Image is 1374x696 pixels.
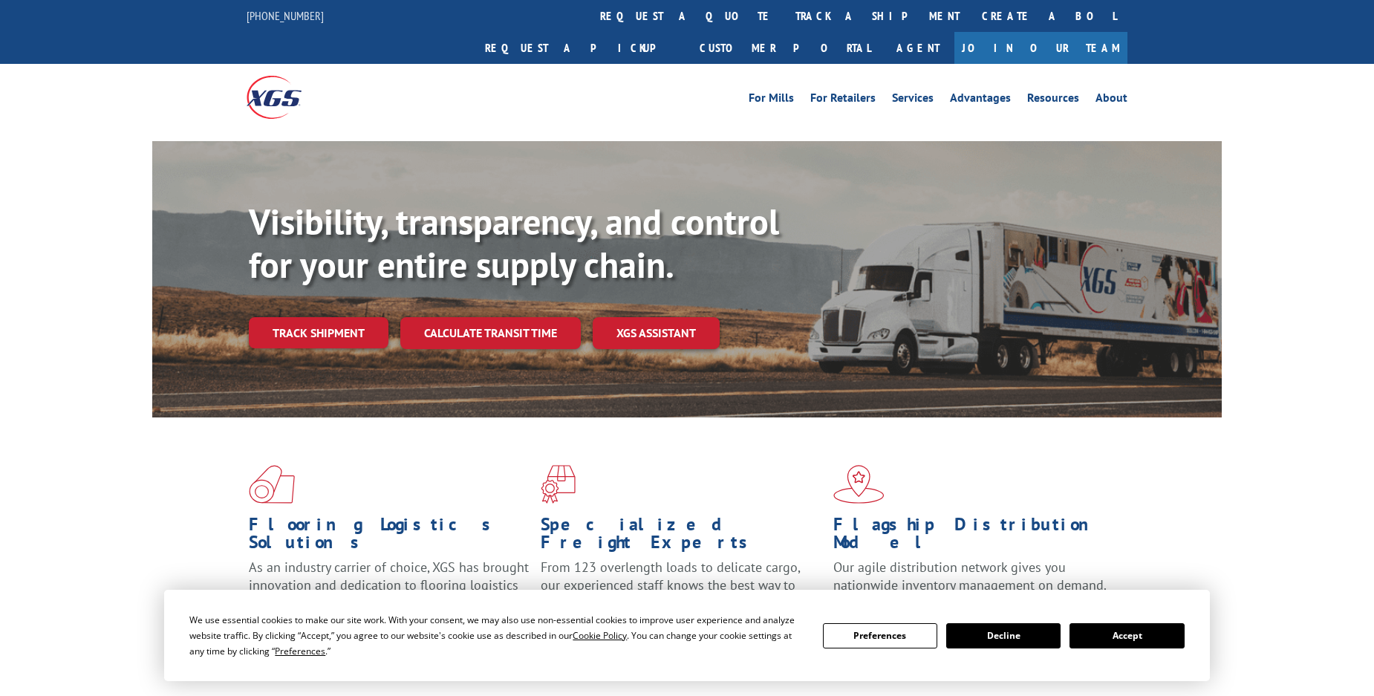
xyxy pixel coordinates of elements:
div: Cookie Consent Prompt [164,590,1210,681]
a: For Mills [749,92,794,108]
a: Resources [1027,92,1079,108]
a: Request a pickup [474,32,688,64]
img: xgs-icon-total-supply-chain-intelligence-red [249,465,295,504]
h1: Flooring Logistics Solutions [249,516,530,559]
h1: Specialized Freight Experts [541,516,821,559]
b: Visibility, transparency, and control for your entire supply chain. [249,198,779,287]
p: From 123 overlength loads to delicate cargo, our experienced staff knows the best way to move you... [541,559,821,625]
a: Join Our Team [954,32,1127,64]
a: About [1095,92,1127,108]
span: Cookie Policy [573,629,627,642]
a: XGS ASSISTANT [593,317,720,349]
span: Preferences [275,645,325,657]
h1: Flagship Distribution Model [833,516,1114,559]
a: For Retailers [810,92,876,108]
button: Preferences [823,623,937,648]
button: Decline [946,623,1061,648]
img: xgs-icon-focused-on-flooring-red [541,465,576,504]
a: Calculate transit time [400,317,581,349]
a: Track shipment [249,317,388,348]
div: We use essential cookies to make our site work. With your consent, we may also use non-essential ... [189,612,804,659]
span: Our agile distribution network gives you nationwide inventory management on demand. [833,559,1107,593]
a: Advantages [950,92,1011,108]
span: As an industry carrier of choice, XGS has brought innovation and dedication to flooring logistics... [249,559,529,611]
a: Services [892,92,934,108]
a: Customer Portal [688,32,882,64]
a: Agent [882,32,954,64]
button: Accept [1069,623,1184,648]
img: xgs-icon-flagship-distribution-model-red [833,465,885,504]
a: [PHONE_NUMBER] [247,8,324,23]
